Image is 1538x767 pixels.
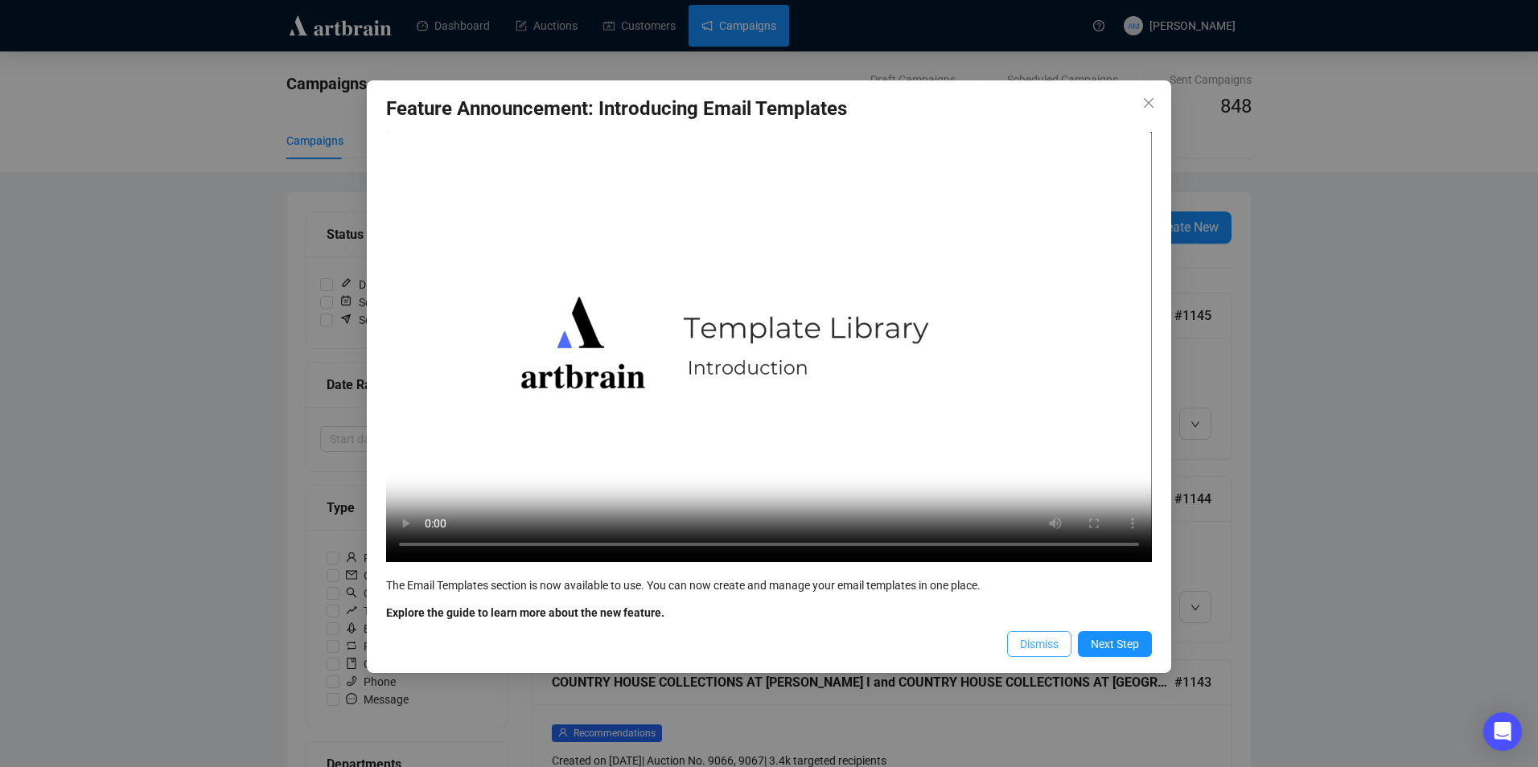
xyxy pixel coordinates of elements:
[1091,635,1139,653] span: Next Step
[386,576,1152,594] div: The Email Templates section is now available to use. You can now create and manage your email tem...
[386,132,1152,562] video: Your browser does not support the video tag.
[1078,631,1152,657] button: Next Step
[1136,90,1162,116] button: Close
[386,606,664,619] b: Explore the guide to learn more about the new feature.
[1007,631,1071,657] button: Dismiss
[1483,712,1522,751] div: Open Intercom Messenger
[386,96,1152,122] h3: Feature Announcement: Introducing Email Templates
[1142,96,1155,109] span: close
[1020,635,1059,653] span: Dismiss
